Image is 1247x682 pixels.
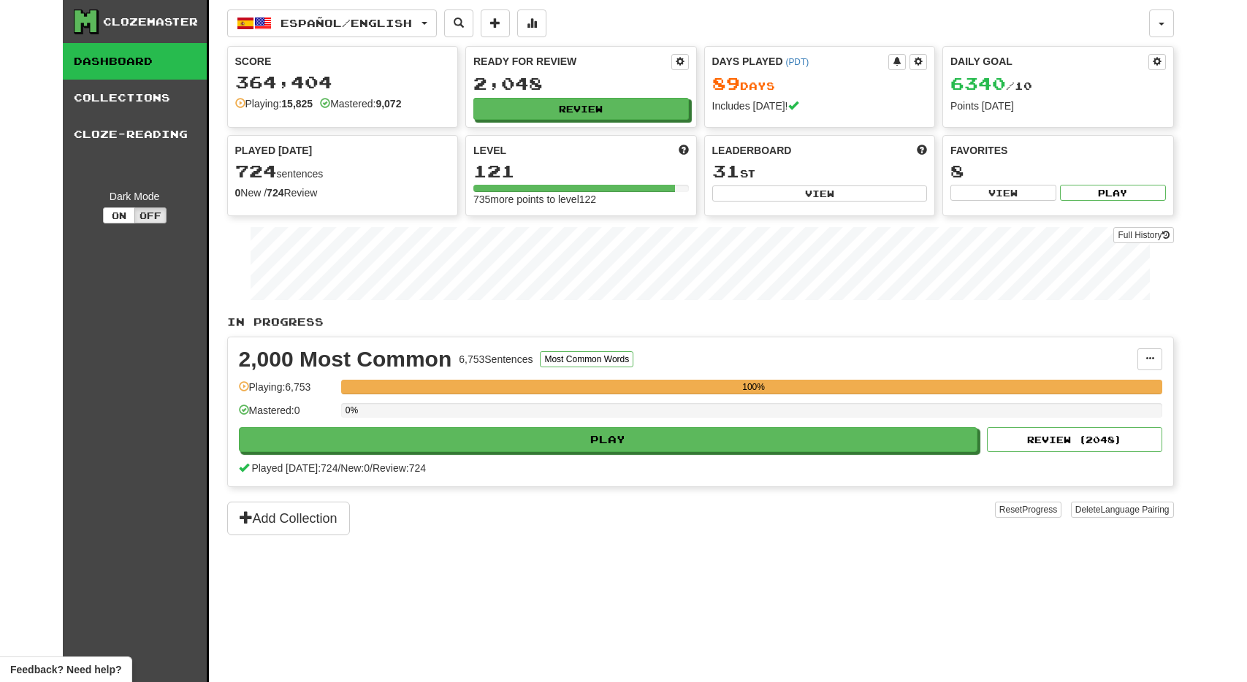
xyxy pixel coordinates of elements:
[373,462,426,474] span: Review: 724
[235,143,313,158] span: Played [DATE]
[281,98,313,110] strong: 15,825
[63,43,207,80] a: Dashboard
[785,57,809,67] a: (PDT)
[473,54,671,69] div: Ready for Review
[473,143,506,158] span: Level
[917,143,927,158] span: This week in points, UTC
[235,54,451,69] div: Score
[63,80,207,116] a: Collections
[712,54,889,69] div: Days Played
[1022,505,1057,515] span: Progress
[950,54,1148,70] div: Daily Goal
[375,98,401,110] strong: 9,072
[712,74,928,93] div: Day s
[950,162,1166,180] div: 8
[950,80,1032,92] span: / 10
[473,74,689,93] div: 2,048
[340,462,370,474] span: New: 0
[281,17,412,29] span: Español / English
[346,380,1162,394] div: 100%
[227,315,1174,329] p: In Progress
[251,462,338,474] span: Played [DATE]: 724
[227,502,350,535] button: Add Collection
[239,403,334,427] div: Mastered: 0
[338,462,340,474] span: /
[235,185,451,200] div: New / Review
[712,185,928,202] button: View
[10,662,121,677] span: Open feedback widget
[1100,505,1169,515] span: Language Pairing
[950,143,1166,158] div: Favorites
[235,187,241,199] strong: 0
[712,161,740,181] span: 31
[712,143,792,158] span: Leaderboard
[103,207,135,223] button: On
[239,380,334,404] div: Playing: 6,753
[950,185,1056,201] button: View
[370,462,373,474] span: /
[227,9,437,37] button: Español/English
[950,99,1166,113] div: Points [DATE]
[712,99,928,113] div: Includes [DATE]!
[267,187,283,199] strong: 724
[239,348,452,370] div: 2,000 Most Common
[481,9,510,37] button: Add sentence to collection
[103,15,198,29] div: Clozemaster
[1060,185,1166,201] button: Play
[473,98,689,120] button: Review
[1071,502,1174,518] button: DeleteLanguage Pairing
[444,9,473,37] button: Search sentences
[473,162,689,180] div: 121
[712,162,928,181] div: st
[235,162,451,181] div: sentences
[459,352,533,367] div: 6,753 Sentences
[995,502,1061,518] button: ResetProgress
[134,207,167,223] button: Off
[540,351,633,367] button: Most Common Words
[235,161,277,181] span: 724
[1113,227,1173,243] a: Full History
[987,427,1162,452] button: Review (2048)
[235,73,451,91] div: 364,404
[950,73,1006,93] span: 6340
[74,189,196,204] div: Dark Mode
[239,427,978,452] button: Play
[63,116,207,153] a: Cloze-Reading
[320,96,401,111] div: Mastered:
[235,96,313,111] div: Playing:
[679,143,689,158] span: Score more points to level up
[517,9,546,37] button: More stats
[473,192,689,207] div: 735 more points to level 122
[712,73,740,93] span: 89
